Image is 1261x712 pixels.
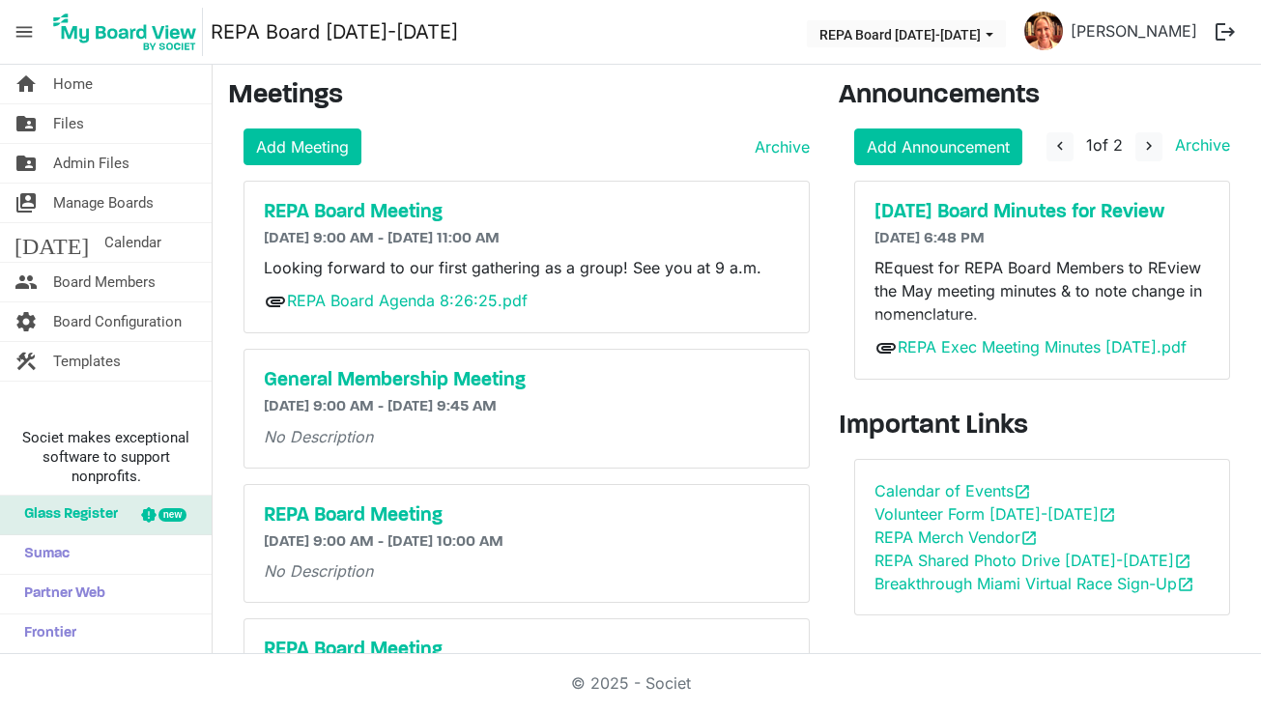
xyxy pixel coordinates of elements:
[1046,132,1074,161] button: navigate_before
[47,8,211,56] a: My Board View Logo
[1099,506,1116,524] span: open_in_new
[47,8,203,56] img: My Board View Logo
[874,527,1038,547] a: REPA Merch Vendoropen_in_new
[14,575,105,613] span: Partner Web
[1135,132,1162,161] button: navigate_next
[839,80,1246,113] h3: Announcements
[1205,12,1246,52] button: logout
[874,231,985,246] span: [DATE] 6:48 PM
[874,551,1191,570] a: REPA Shared Photo Drive [DATE]-[DATE]open_in_new
[874,481,1031,500] a: Calendar of Eventsopen_in_new
[244,128,361,165] a: Add Meeting
[264,533,789,552] h6: [DATE] 9:00 AM - [DATE] 10:00 AM
[571,673,691,693] a: © 2025 - Societ
[264,504,789,527] a: REPA Board Meeting
[1177,576,1194,593] span: open_in_new
[287,291,528,310] a: REPA Board Agenda 8:26:25.pdf
[53,104,84,143] span: Files
[854,128,1022,165] a: Add Announcement
[264,398,789,416] h6: [DATE] 9:00 AM - [DATE] 9:45 AM
[874,504,1116,524] a: Volunteer Form [DATE]-[DATE]open_in_new
[264,425,789,448] p: No Description
[6,14,43,50] span: menu
[158,508,186,522] div: new
[14,223,89,262] span: [DATE]
[1024,12,1063,50] img: UNj9KiHyfkoSamJPp3Knb9UeywaGMnBEaA0hv17Pn_pk1u2kssRu4EPvB5Mn4Vby2U5iJV8WGKy39i2DKeFrJw_thumb.png
[53,184,154,222] span: Manage Boards
[264,256,789,279] p: Looking forward to our first gathering as a group! See you at 9 a.m.
[264,639,789,662] a: REPA Board Meeting
[14,144,38,183] span: folder_shared
[14,263,38,301] span: people
[14,302,38,341] span: settings
[14,65,38,103] span: home
[264,201,789,224] a: REPA Board Meeting
[1051,137,1069,155] span: navigate_before
[874,256,1210,326] p: REquest for REPA Board Members to REview the May meeting minutes & to note change in nomenclature.
[1140,137,1158,155] span: navigate_next
[839,411,1246,443] h3: Important Links
[1063,12,1205,50] a: [PERSON_NAME]
[14,614,76,653] span: Frontier
[1086,135,1123,155] span: of 2
[14,104,38,143] span: folder_shared
[53,302,182,341] span: Board Configuration
[1020,529,1038,547] span: open_in_new
[264,230,789,248] h6: [DATE] 9:00 AM - [DATE] 11:00 AM
[14,535,70,574] span: Sumac
[14,184,38,222] span: switch_account
[747,135,810,158] a: Archive
[264,559,789,583] p: No Description
[1014,483,1031,500] span: open_in_new
[53,342,121,381] span: Templates
[228,80,810,113] h3: Meetings
[1174,553,1191,570] span: open_in_new
[807,20,1006,47] button: REPA Board 2025-2026 dropdownbutton
[264,290,287,313] span: attachment
[1086,135,1093,155] span: 1
[874,574,1194,593] a: Breakthrough Miami Virtual Race Sign-Upopen_in_new
[1167,135,1230,155] a: Archive
[211,13,458,51] a: REPA Board [DATE]-[DATE]
[264,369,789,392] a: General Membership Meeting
[9,428,203,486] span: Societ makes exceptional software to support nonprofits.
[53,65,93,103] span: Home
[874,201,1210,224] a: [DATE] Board Minutes for Review
[53,263,156,301] span: Board Members
[874,336,898,359] span: attachment
[14,342,38,381] span: construction
[14,496,118,534] span: Glass Register
[898,337,1187,356] a: REPA Exec Meeting Minutes [DATE].pdf
[53,144,129,183] span: Admin Files
[104,223,161,262] span: Calendar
